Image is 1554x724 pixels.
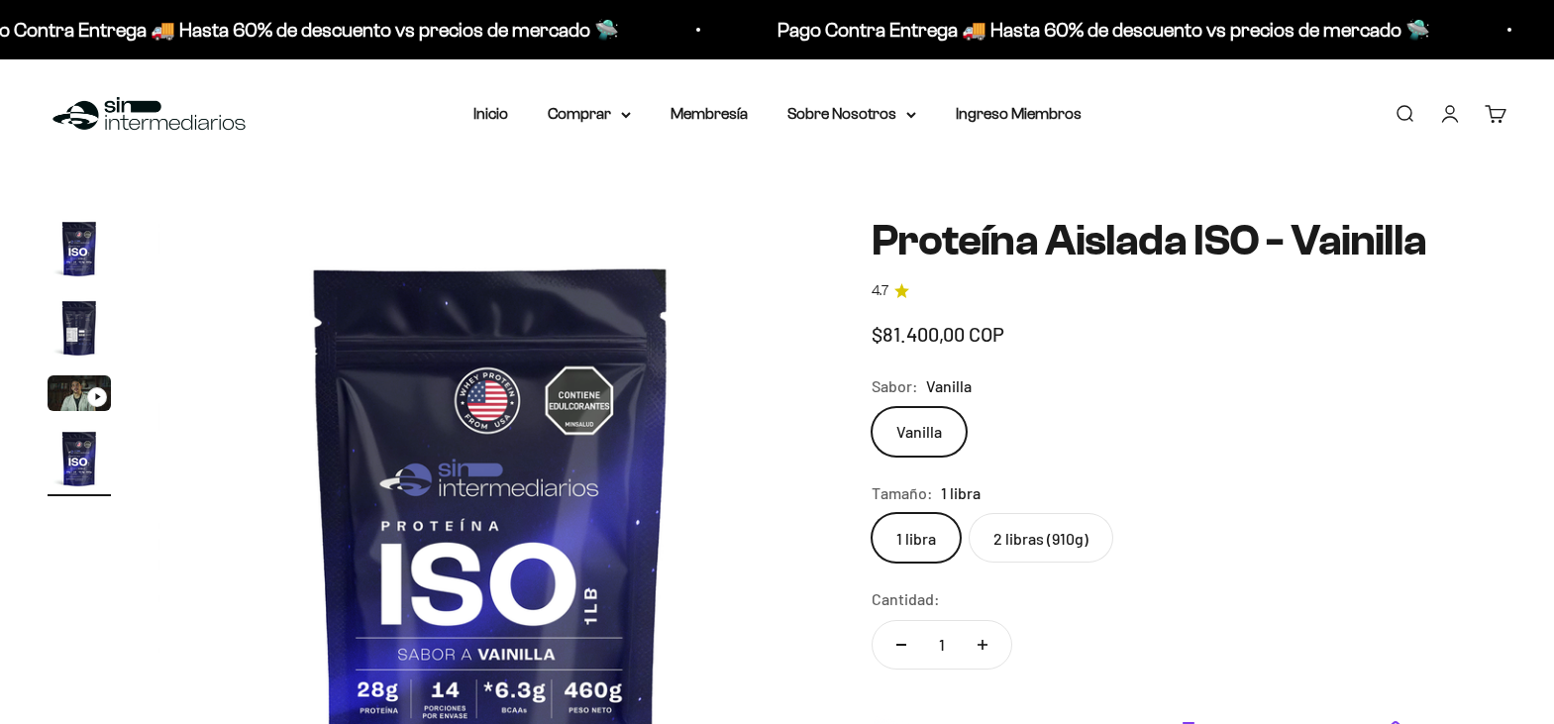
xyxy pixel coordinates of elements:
[872,318,1004,350] sale-price: $81.400,00 COP
[941,480,981,506] span: 1 libra
[48,296,111,360] img: Proteína Aislada ISO - Vainilla
[48,427,111,496] button: Ir al artículo 4
[872,480,933,506] legend: Tamaño:
[777,14,1430,46] p: Pago Contra Entrega 🚚 Hasta 60% de descuento vs precios de mercado 🛸
[48,217,111,280] img: Proteína Aislada ISO - Vainilla
[873,621,930,669] button: Reducir cantidad
[872,280,1506,302] a: 4.74.7 de 5.0 estrellas
[872,586,940,612] label: Cantidad:
[48,375,111,417] button: Ir al artículo 3
[787,101,916,127] summary: Sobre Nosotros
[48,296,111,365] button: Ir al artículo 2
[48,217,111,286] button: Ir al artículo 1
[872,373,918,399] legend: Sabor:
[671,105,748,122] a: Membresía
[926,373,972,399] span: Vanilla
[473,105,508,122] a: Inicio
[548,101,631,127] summary: Comprar
[872,217,1506,264] h1: Proteína Aislada ISO - Vainilla
[954,621,1011,669] button: Aumentar cantidad
[872,280,888,302] span: 4.7
[48,427,111,490] img: Proteína Aislada ISO - Vainilla
[956,105,1082,122] a: Ingreso Miembros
